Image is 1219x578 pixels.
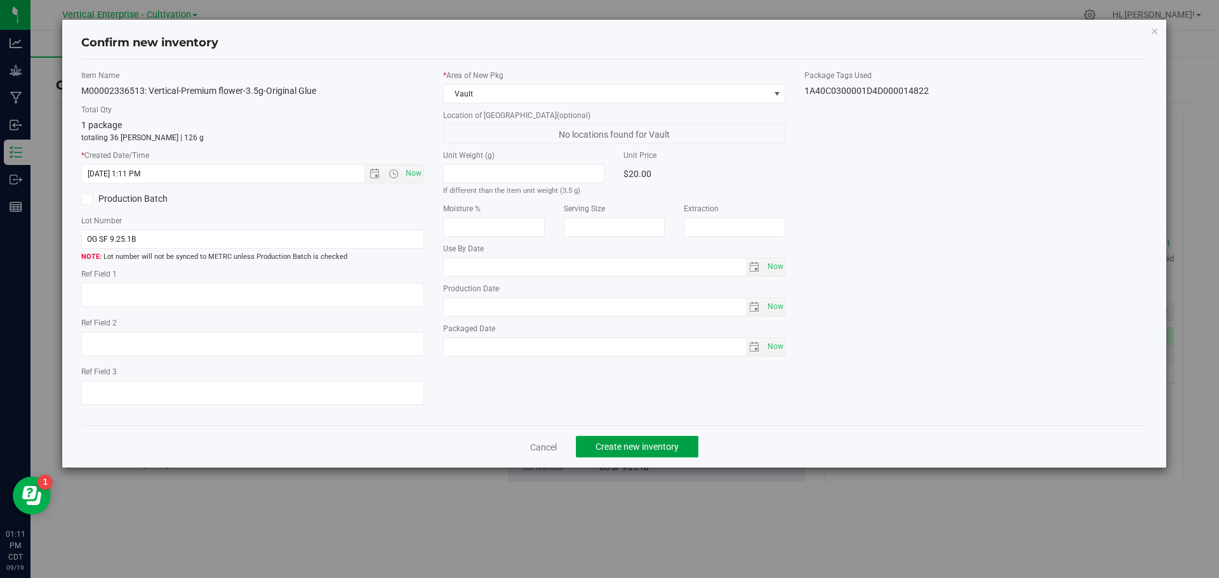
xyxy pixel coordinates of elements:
[746,258,764,276] span: select
[557,111,590,120] span: (optional)
[81,215,424,227] label: Lot Number
[81,104,424,115] label: Total Qty
[623,150,785,161] label: Unit Price
[81,84,424,98] div: M00002336513: Vertical-Premium flower-3.5g-Original Glue
[443,283,786,294] label: Production Date
[764,298,786,316] span: Set Current date
[576,436,698,457] button: Create new inventory
[81,70,424,81] label: Item Name
[382,169,404,179] span: Open the time view
[564,203,665,214] label: Serving Size
[81,268,424,280] label: Ref Field 1
[623,164,785,183] div: $20.00
[443,150,605,161] label: Unit Weight (g)
[81,132,424,143] p: totaling 36 [PERSON_NAME] | 126 g
[444,85,769,103] span: Vault
[81,317,424,329] label: Ref Field 2
[746,338,764,356] span: select
[764,338,786,356] span: Set Current date
[81,366,424,378] label: Ref Field 3
[804,70,1147,81] label: Package Tags Used
[81,35,218,51] h4: Confirm new inventory
[443,243,786,254] label: Use By Date
[443,124,786,143] span: No locations found for Vault
[764,258,785,276] span: select
[364,169,385,179] span: Open the date view
[403,164,424,183] span: Set Current date
[443,323,786,334] label: Packaged Date
[443,203,545,214] label: Moisture %
[81,120,122,130] span: 1 package
[764,258,786,276] span: Set Current date
[764,298,785,316] span: select
[530,441,557,454] a: Cancel
[804,84,1147,98] div: 1A40C0300001D4D000014822
[81,192,243,206] label: Production Batch
[81,252,424,263] span: Lot number will not be synced to METRC unless Production Batch is checked
[81,150,424,161] label: Created Date/Time
[443,187,580,195] small: If different than the item unit weight (3.5 g)
[684,203,785,214] label: Extraction
[746,298,764,316] span: select
[764,338,785,356] span: select
[596,442,679,452] span: Create new inventory
[443,70,786,81] label: Area of New Pkg
[443,110,786,121] label: Location of [GEOGRAPHIC_DATA]
[37,475,53,490] iframe: Resource center unread badge
[13,476,51,515] iframe: Resource center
